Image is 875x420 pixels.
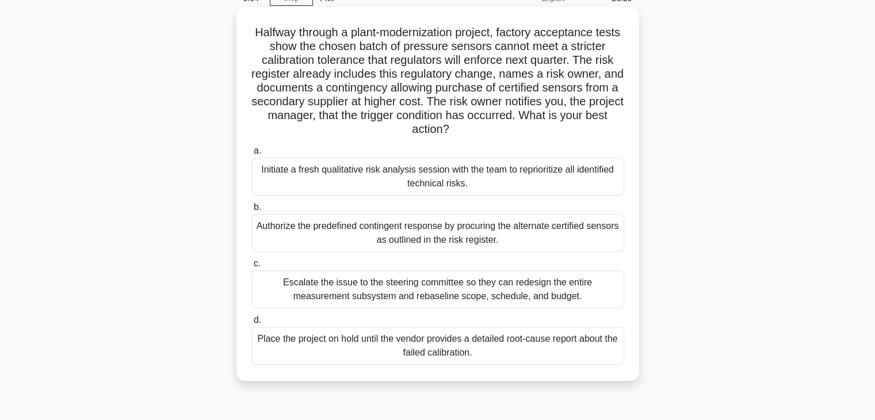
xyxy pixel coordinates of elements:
[251,270,624,308] div: Escalate the issue to the steering committee so they can redesign the entire measurement subsyste...
[251,327,624,365] div: Place the project on hold until the vendor provides a detailed root-cause report about the failed...
[250,25,625,137] h5: Halfway through a plant-modernization project, factory acceptance tests show the chosen batch of ...
[254,258,261,268] span: c.
[251,214,624,252] div: Authorize the predefined contingent response by procuring the alternate certified sensors as outl...
[254,146,261,155] span: a.
[254,202,261,212] span: b.
[254,315,261,324] span: d.
[251,158,624,196] div: Initiate a fresh qualitative risk analysis session with the team to reprioritize all identified t...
